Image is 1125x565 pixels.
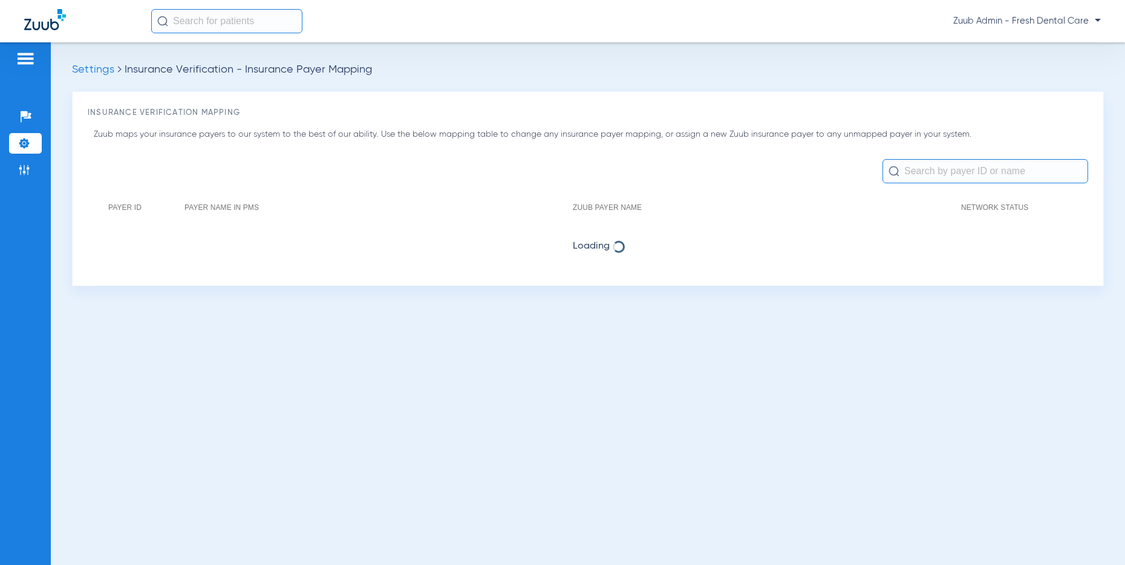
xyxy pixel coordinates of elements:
[151,9,302,33] input: Search for patients
[882,159,1088,183] input: Search by payer ID or name
[157,16,168,27] img: Search Icon
[94,128,1088,141] p: Zuub maps your insurance payers to our system to the best of our ability. Use the below mapping t...
[889,166,899,177] img: Search Icon
[573,193,961,221] th: Zuub Payer Name
[961,193,1055,221] th: Network Status
[94,240,1088,252] span: Loading
[16,51,35,66] img: hamburger-icon
[88,107,1088,119] h3: Insurance Verification Mapping
[953,15,1101,27] span: Zuub Admin - Fresh Dental Care
[72,64,114,75] span: Settings
[184,193,573,221] th: Payer Name in PMS
[94,193,184,221] th: Payer ID
[24,9,66,30] img: Zuub Logo
[125,64,372,75] span: Insurance Verification - Insurance Payer Mapping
